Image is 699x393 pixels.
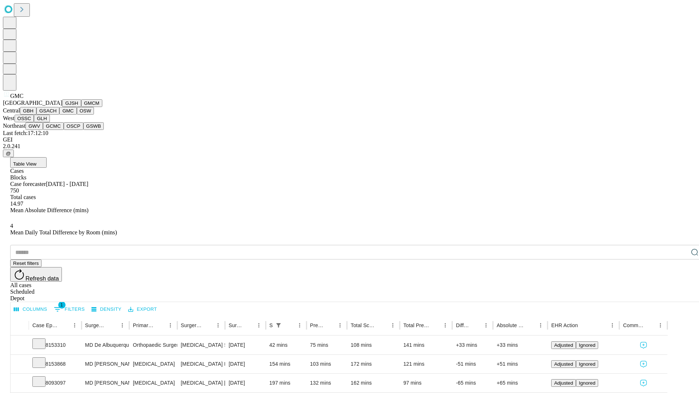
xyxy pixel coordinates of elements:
div: 121 mins [403,355,449,373]
div: MD [PERSON_NAME] [PERSON_NAME] Md [85,355,126,373]
span: Table View [13,161,36,167]
div: +33 mins [456,336,489,354]
button: Menu [213,320,223,330]
button: Density [90,304,123,315]
span: 14.97 [10,201,23,207]
span: GMC [10,93,23,99]
span: Reset filters [13,261,39,266]
div: Total Predicted Duration [403,322,430,328]
div: [MEDICAL_DATA] DIAGNOSTIC [181,355,221,373]
button: GWV [25,122,43,130]
div: 8153868 [32,355,78,373]
button: Show filters [52,303,87,315]
div: 103 mins [310,355,344,373]
span: 4 [10,223,13,229]
div: 75 mins [310,336,344,354]
button: Expand [14,377,25,390]
span: Case forecaster [10,181,46,187]
span: Ignored [579,342,595,348]
div: 141 mins [403,336,449,354]
button: Sort [107,320,117,330]
div: [DATE] [229,336,262,354]
div: 172 mins [351,355,396,373]
span: Adjusted [554,380,573,386]
div: [DATE] [229,355,262,373]
button: Expand [14,358,25,371]
span: Total cases [10,194,36,200]
button: Ignored [576,360,598,368]
span: West [3,115,15,121]
button: Sort [155,320,165,330]
button: Reset filters [10,259,42,267]
div: 2.0.241 [3,143,696,150]
div: Predicted In Room Duration [310,322,324,328]
div: Comments [623,322,644,328]
span: Mean Daily Total Difference by Room (mins) [10,229,117,235]
div: +33 mins [497,336,544,354]
button: Sort [59,320,70,330]
button: GSWB [83,122,104,130]
button: Menu [295,320,305,330]
button: OSCP [64,122,83,130]
button: Menu [70,320,80,330]
button: Sort [430,320,440,330]
button: Export [126,304,159,315]
div: Difference [456,322,470,328]
div: Case Epic Id [32,322,59,328]
button: Menu [165,320,175,330]
div: 42 mins [269,336,303,354]
div: 197 mins [269,374,303,392]
div: Surgery Date [229,322,243,328]
button: Menu [254,320,264,330]
span: Adjusted [554,361,573,367]
button: GMC [59,107,76,115]
span: Ignored [579,380,595,386]
button: GLH [34,115,50,122]
button: Sort [525,320,536,330]
button: Sort [325,320,335,330]
div: Absolute Difference [497,322,525,328]
button: GSACH [36,107,59,115]
span: [GEOGRAPHIC_DATA] [3,100,62,106]
div: [MEDICAL_DATA] [MEDICAL_DATA] [181,374,221,392]
button: Menu [335,320,345,330]
span: Refresh data [25,275,59,282]
button: GMCM [81,99,102,107]
span: 1 [58,301,66,309]
div: +65 mins [497,374,544,392]
span: [DATE] - [DATE] [46,181,88,187]
span: Ignored [579,361,595,367]
button: GJSH [62,99,81,107]
span: 750 [10,187,19,194]
div: [MEDICAL_DATA] [133,374,173,392]
button: Menu [117,320,127,330]
button: Sort [244,320,254,330]
div: -51 mins [456,355,489,373]
div: Surgeon Name [85,322,106,328]
button: Sort [203,320,213,330]
div: +51 mins [497,355,544,373]
button: Refresh data [10,267,62,282]
div: [MEDICAL_DATA] [133,355,173,373]
div: [MEDICAL_DATA] SKIN [MEDICAL_DATA] MUSCLE AND BONE [181,336,221,354]
button: GCMC [43,122,64,130]
div: 8093097 [32,374,78,392]
button: Menu [607,320,617,330]
span: Adjusted [554,342,573,348]
button: Ignored [576,341,598,349]
button: Adjusted [551,379,576,387]
div: 132 mins [310,374,344,392]
div: Orthopaedic Surgery [133,336,173,354]
div: -65 mins [456,374,489,392]
div: 154 mins [269,355,303,373]
div: 162 mins [351,374,396,392]
button: Menu [655,320,666,330]
button: Menu [440,320,450,330]
div: 108 mins [351,336,396,354]
div: GEI [3,136,696,143]
button: Select columns [12,304,49,315]
button: Adjusted [551,360,576,368]
span: Last fetch: 17:12:10 [3,130,48,136]
button: Table View [10,157,47,168]
button: Expand [14,339,25,352]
